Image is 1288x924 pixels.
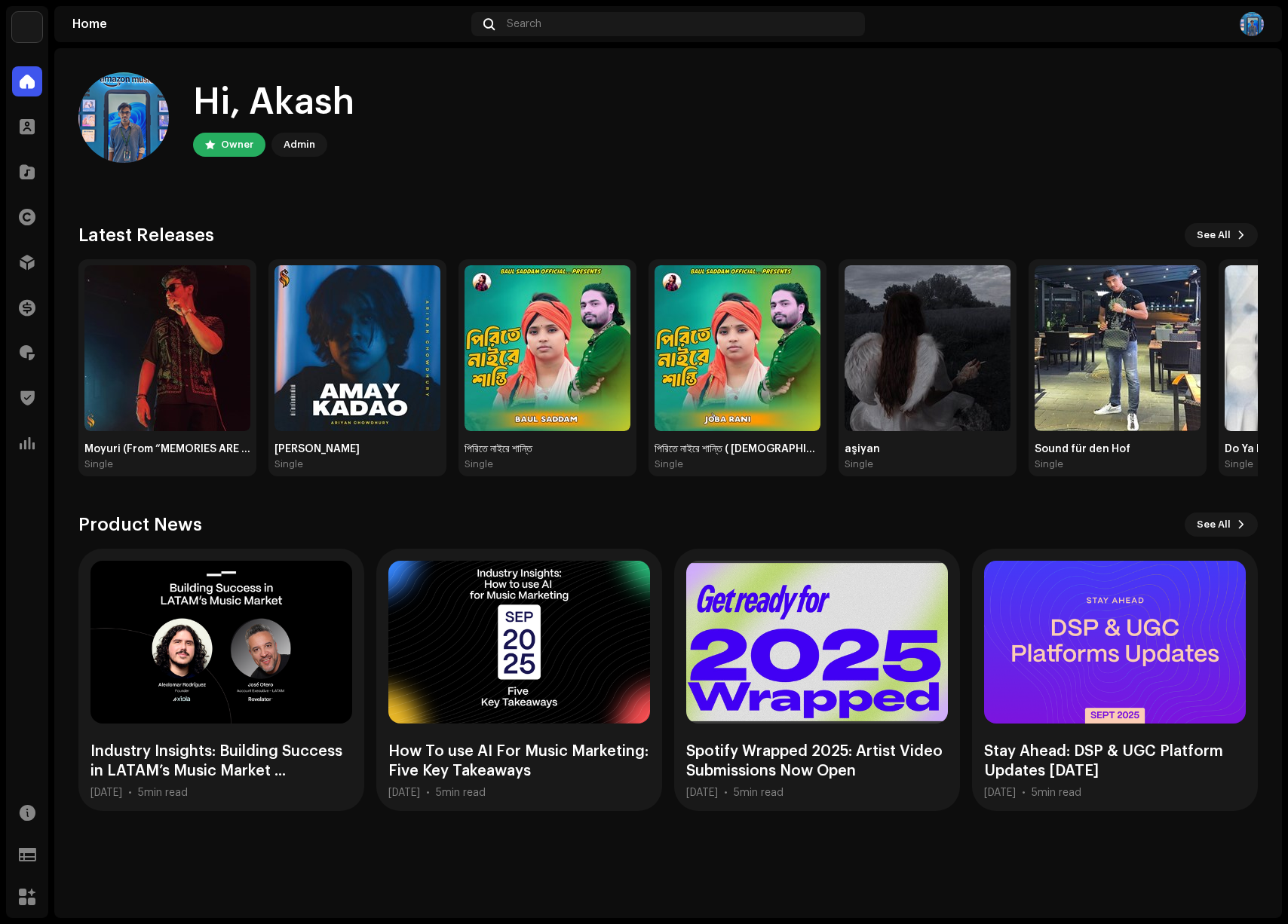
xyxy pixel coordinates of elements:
[655,458,683,470] div: Single
[274,458,303,470] div: Single
[845,443,1010,455] div: aşiyan
[436,787,486,799] div: 5
[1035,458,1063,470] div: Single
[12,12,42,42] img: bb356b9b-6e90-403f-adc8-c282c7c2e227
[1022,787,1026,799] div: •
[740,788,784,798] span: min read
[84,458,113,470] div: Single
[1197,509,1231,540] span: See All
[465,265,630,431] img: 123e843b-f040-4b7c-a16c-92264daad465
[686,787,718,799] div: [DATE]
[1185,223,1258,247] button: See All
[193,78,354,127] div: Hi, Akash
[274,265,440,431] img: eedc0c0e-4ca9-4727-9d24-4932d890262c
[84,265,250,431] img: c0c2b2f2-e440-4b80-82d5-d257fa2ca6e6
[724,787,728,799] div: •
[144,788,188,798] span: min read
[138,787,188,799] div: 5
[845,458,873,470] div: Single
[1240,12,1264,36] img: 5e4483b3-e6cb-4a99-9ad8-29ce9094b33b
[507,18,541,30] span: Search
[221,136,253,154] div: Owner
[442,788,486,798] span: min read
[78,223,214,247] h3: Latest Releases
[426,787,430,799] div: •
[734,787,784,799] div: 5
[984,787,1016,799] div: [DATE]
[984,742,1246,781] div: Stay Ahead: DSP & UGC Platform Updates [DATE]
[1225,458,1253,470] div: Single
[686,742,948,781] div: Spotify Wrapped 2025: Artist Video Submissions Now Open
[655,265,820,431] img: e05f6554-69cb-4be2-9175-cb5e65eac3f2
[1038,788,1081,798] span: min read
[90,787,122,799] div: [DATE]
[72,18,465,30] div: Home
[1185,512,1258,537] button: See All
[1035,265,1201,431] img: 21b56bea-33aa-41a6-bd26-1d6cd1c0d7f9
[465,458,493,470] div: Single
[274,443,440,455] div: [PERSON_NAME]
[128,787,132,799] div: •
[845,265,1010,431] img: 9da4ea2e-1dc0-46de-b8a8-bf52b72511a1
[284,136,315,154] div: Admin
[78,72,169,163] img: 5e4483b3-e6cb-4a99-9ad8-29ce9094b33b
[1035,443,1201,455] div: Sound für den Hof
[84,443,250,455] div: Moyuri (From “MEMORIES ARE FOREVER”)
[388,787,420,799] div: [DATE]
[78,512,202,537] h3: Product News
[1197,220,1231,250] span: See All
[388,742,650,781] div: How To use AI For Music Marketing: Five Key Takeaways
[655,443,820,455] div: পিরিতে নাইরে শান্তি ( [DEMOGRAPHIC_DATA] Version )
[90,742,352,781] div: Industry Insights: Building Success in LATAM’s Music Market ...
[465,443,630,455] div: পিরিতে নাইরে শান্তি
[1032,787,1081,799] div: 5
